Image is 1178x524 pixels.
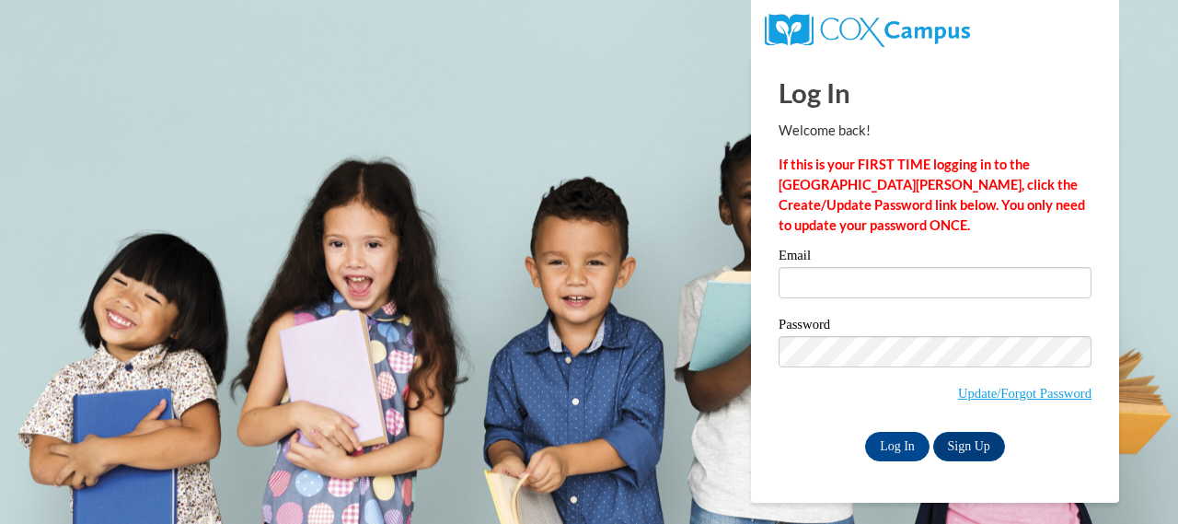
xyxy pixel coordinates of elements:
[765,14,970,47] img: COX Campus
[765,21,970,37] a: COX Campus
[779,121,1091,141] p: Welcome back!
[779,157,1085,233] strong: If this is your FIRST TIME logging in to the [GEOGRAPHIC_DATA][PERSON_NAME], click the Create/Upd...
[865,432,930,461] input: Log In
[933,432,1005,461] a: Sign Up
[779,74,1091,111] h1: Log In
[779,249,1091,267] label: Email
[779,318,1091,336] label: Password
[958,386,1091,401] a: Update/Forgot Password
